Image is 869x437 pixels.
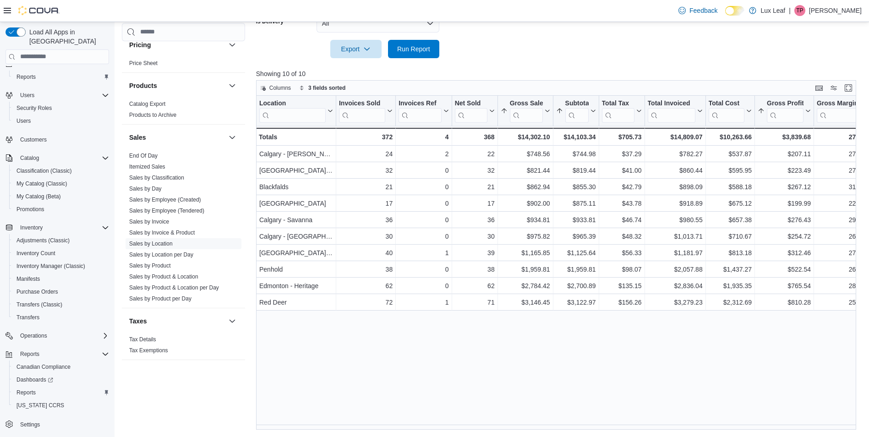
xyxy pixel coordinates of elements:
[129,163,165,170] span: Itemized Sales
[16,153,109,164] span: Catalog
[317,14,439,33] button: All
[13,361,74,372] a: Canadian Compliance
[647,247,702,258] div: $1,181.97
[9,386,113,399] button: Reports
[16,167,72,175] span: Classification (Classic)
[500,231,550,242] div: $975.82
[16,180,67,187] span: My Catalog (Classic)
[500,198,550,209] div: $902.00
[708,131,751,142] div: $10,263.66
[129,186,162,192] a: Sales by Day
[129,197,201,203] a: Sales by Employee (Created)
[725,6,744,16] input: Dark Mode
[227,316,238,327] button: Taxes
[454,198,494,209] div: 17
[129,153,158,159] a: End Of Day
[2,152,113,164] button: Catalog
[454,131,494,142] div: 368
[257,82,295,93] button: Columns
[794,5,805,16] div: Tony Parcels
[13,400,109,411] span: Washington CCRS
[9,247,113,260] button: Inventory Count
[758,181,811,192] div: $267.12
[647,181,702,192] div: $898.09
[16,193,61,200] span: My Catalog (Beta)
[9,399,113,412] button: [US_STATE] CCRS
[708,99,744,108] div: Total Cost
[16,363,71,371] span: Canadian Compliance
[129,317,147,326] h3: Taxes
[454,214,494,225] div: 36
[129,164,165,170] a: Itemized Sales
[129,347,168,354] a: Tax Exemptions
[601,198,641,209] div: $43.78
[817,99,863,122] div: Gross Margin
[454,148,494,159] div: 22
[9,177,113,190] button: My Catalog (Classic)
[16,330,51,341] button: Operations
[129,207,204,214] span: Sales by Employee (Tendered)
[708,99,751,122] button: Total Cost
[16,237,70,244] span: Adjustments (Classic)
[129,317,225,326] button: Taxes
[129,133,146,142] h3: Sales
[601,99,641,122] button: Total Tax
[9,115,113,127] button: Users
[399,264,448,275] div: 0
[16,349,43,360] button: Reports
[9,298,113,311] button: Transfers (Classic)
[227,39,238,50] button: Pricing
[13,178,109,189] span: My Catalog (Classic)
[129,185,162,192] span: Sales by Day
[16,376,53,383] span: Dashboards
[26,27,109,46] span: Load All Apps in [GEOGRAPHIC_DATA]
[129,175,184,181] a: Sales by Classification
[129,81,157,90] h3: Products
[758,214,811,225] div: $276.43
[2,89,113,102] button: Users
[122,58,245,72] div: Pricing
[16,134,50,145] a: Customers
[454,99,487,108] div: Net Sold
[16,389,36,396] span: Reports
[399,99,441,108] div: Invoices Ref
[129,60,158,66] a: Price Sheet
[454,181,494,192] div: 21
[9,71,113,83] button: Reports
[828,82,839,93] button: Display options
[454,165,494,176] div: 32
[509,99,542,122] div: Gross Sales
[339,131,393,142] div: 372
[556,264,596,275] div: $1,959.81
[13,115,34,126] a: Users
[13,248,59,259] a: Inventory Count
[814,82,825,93] button: Keyboard shortcuts
[20,224,43,231] span: Inventory
[647,99,695,122] div: Total Invoiced
[13,261,109,272] span: Inventory Manager (Classic)
[758,247,811,258] div: $312.46
[675,1,721,20] a: Feedback
[2,329,113,342] button: Operations
[339,247,393,258] div: 40
[339,165,393,176] div: 32
[227,80,238,91] button: Products
[397,44,430,54] span: Run Report
[227,132,238,143] button: Sales
[16,222,109,233] span: Inventory
[259,99,326,108] div: Location
[9,273,113,285] button: Manifests
[256,69,863,78] p: Showing 10 of 10
[13,191,109,202] span: My Catalog (Beta)
[399,247,448,258] div: 1
[259,181,333,192] div: Blackfalds
[556,165,596,176] div: $819.44
[259,231,333,242] div: Calgary - [GEOGRAPHIC_DATA]
[761,5,786,16] p: Lux Leaf
[129,81,225,90] button: Products
[500,148,550,159] div: $748.56
[500,131,550,142] div: $14,302.10
[758,99,811,122] button: Gross Profit
[817,99,863,108] div: Gross Margin
[122,98,245,124] div: Products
